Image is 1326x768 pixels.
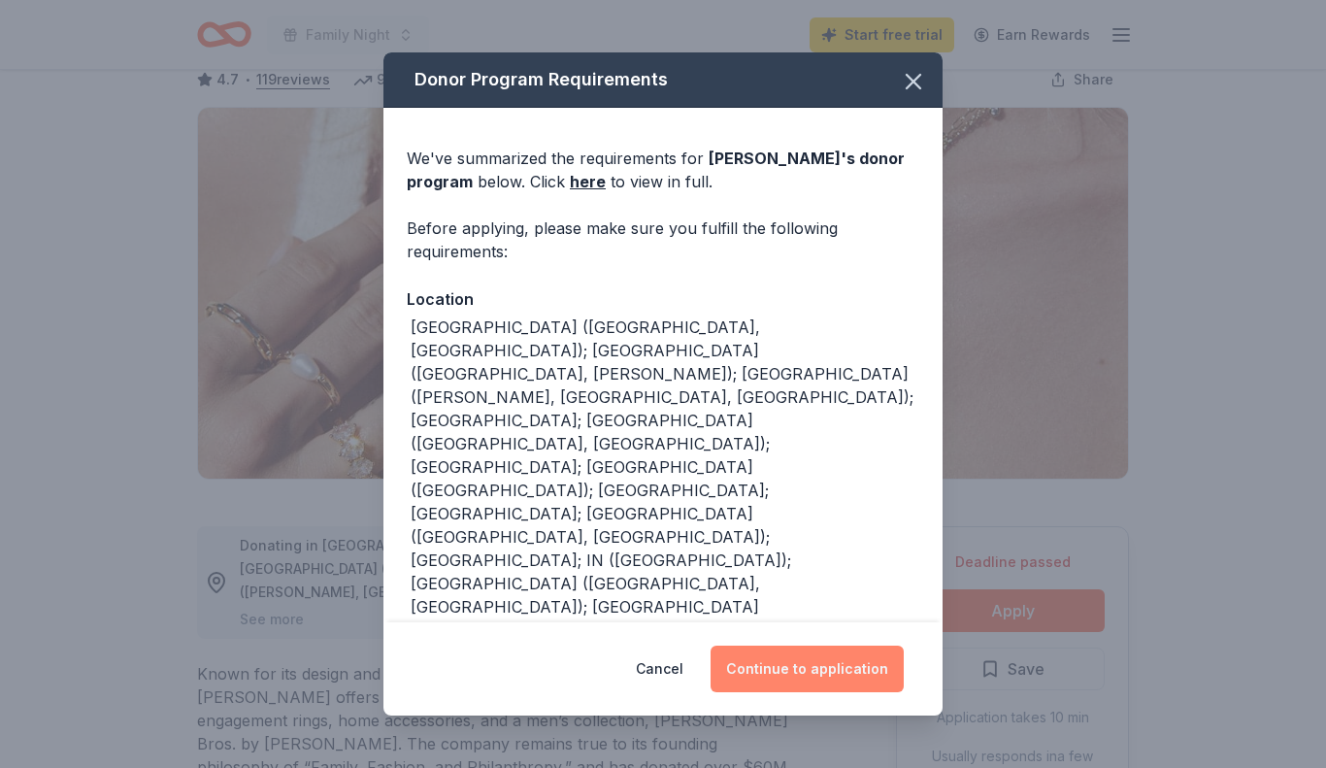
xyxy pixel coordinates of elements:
div: Location [407,286,919,312]
a: here [570,170,606,193]
div: Before applying, please make sure you fulfill the following requirements: [407,217,919,263]
button: Cancel [636,646,683,692]
div: We've summarized the requirements for below. Click to view in full. [407,147,919,193]
button: Continue to application [711,646,904,692]
div: Donor Program Requirements [383,52,943,108]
